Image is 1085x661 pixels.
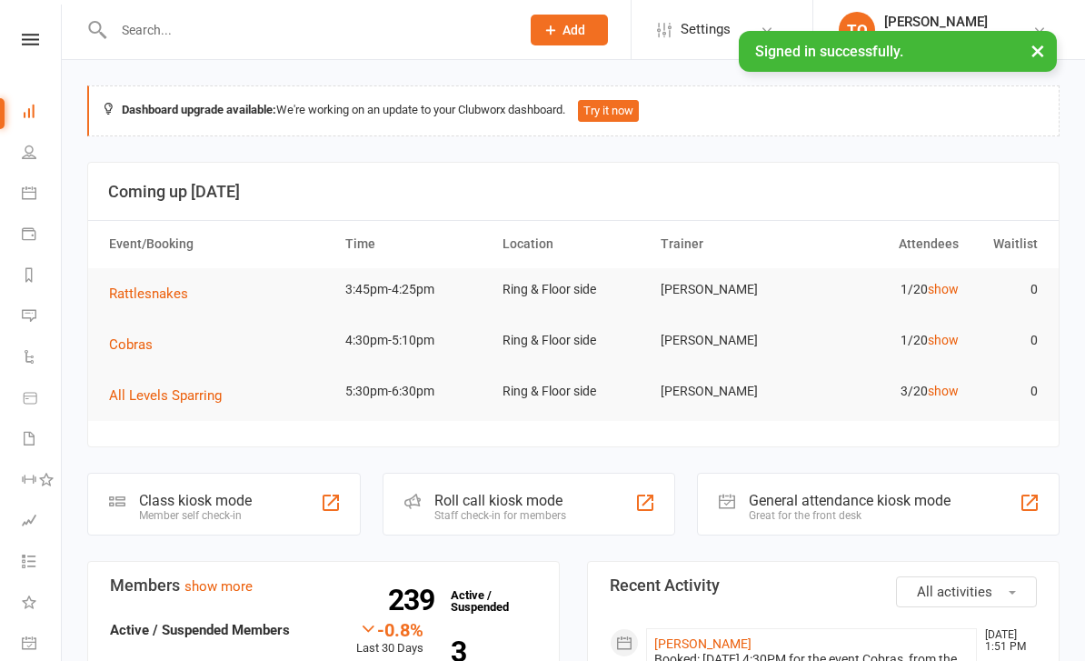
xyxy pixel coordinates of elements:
a: 239Active / Suspended [442,576,522,626]
td: 1/20 [810,268,967,311]
input: Search... [108,17,507,43]
a: Calendar [22,175,63,215]
button: All activities [896,576,1037,607]
a: [PERSON_NAME] [654,636,752,651]
time: [DATE] 1:51 PM [976,629,1036,653]
td: 0 [967,370,1046,413]
h3: Members [110,576,537,595]
a: Reports [22,256,63,297]
div: Roll call kiosk mode [434,492,566,509]
a: Dashboard [22,93,63,134]
button: Cobras [109,334,165,356]
span: Signed in successfully. [755,43,903,60]
div: Staff check-in for members [434,509,566,522]
div: Member self check-in [139,509,252,522]
h3: Coming up [DATE] [108,183,1039,201]
div: Class kiosk mode [139,492,252,509]
th: Trainer [652,221,810,267]
td: [PERSON_NAME] [652,370,810,413]
button: Try it now [578,100,639,122]
button: Add [531,15,608,45]
strong: 239 [388,586,442,614]
div: We're working on an update to your Clubworx dashboard. [87,85,1060,136]
a: show [928,333,959,347]
a: show [928,282,959,296]
td: 0 [967,268,1046,311]
a: People [22,134,63,175]
a: Assessments [22,502,63,543]
a: What's New [22,584,63,625]
td: 3:45pm-4:25pm [337,268,494,311]
div: General attendance kiosk mode [749,492,951,509]
td: 3/20 [810,370,967,413]
strong: Dashboard upgrade available: [122,103,276,116]
h3: Recent Activity [610,576,1037,595]
td: Ring & Floor side [494,370,652,413]
td: 5:30pm-6:30pm [337,370,494,413]
th: Event/Booking [101,221,337,267]
strong: Active / Suspended Members [110,622,290,638]
div: Last 30 Days [356,619,423,658]
td: [PERSON_NAME] [652,319,810,362]
div: Snake pit gym [884,30,988,46]
td: 0 [967,319,1046,362]
th: Location [494,221,652,267]
a: show [928,384,959,398]
span: Rattlesnakes [109,285,188,302]
th: Time [337,221,494,267]
a: show more [184,578,253,595]
td: Ring & Floor side [494,268,652,311]
span: Add [562,23,585,37]
div: -0.8% [356,619,423,639]
span: All activities [917,584,992,600]
td: Ring & Floor side [494,319,652,362]
button: × [1021,31,1054,70]
td: 4:30pm-5:10pm [337,319,494,362]
td: 1/20 [810,319,967,362]
div: TO [839,12,875,48]
button: All Levels Sparring [109,385,234,406]
a: Payments [22,215,63,256]
span: Cobras [109,336,153,353]
div: Great for the front desk [749,509,951,522]
td: [PERSON_NAME] [652,268,810,311]
span: Settings [681,9,731,50]
div: [PERSON_NAME] [884,14,988,30]
button: Rattlesnakes [109,283,201,305]
th: Waitlist [967,221,1046,267]
span: All Levels Sparring [109,387,222,404]
a: Product Sales [22,379,63,420]
th: Attendees [810,221,967,267]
